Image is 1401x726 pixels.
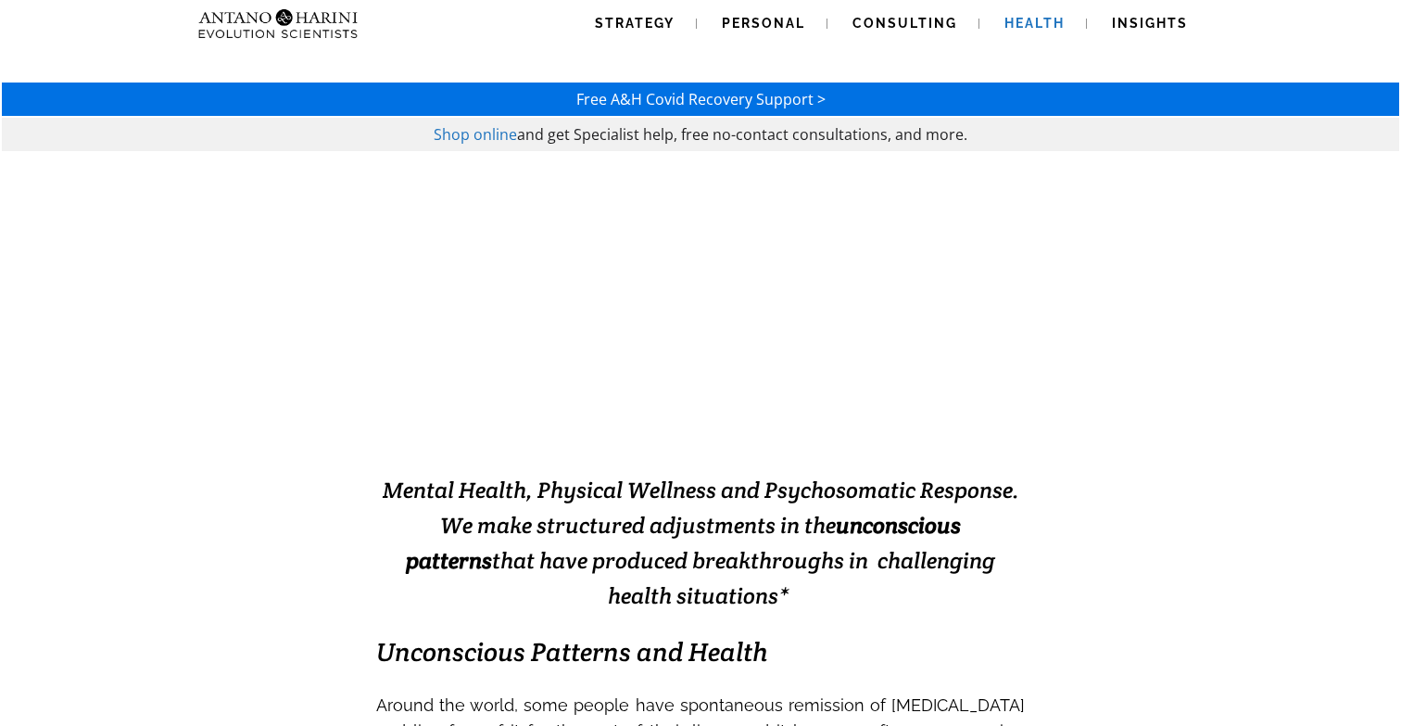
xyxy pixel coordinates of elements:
[1004,16,1065,31] span: Health
[576,89,826,109] a: Free A&H Covid Recovery Support >
[406,546,492,575] strong: patterns
[1112,16,1188,31] span: Insights
[383,476,1019,610] span: Mental Health, Physical Wellness and Psychosomatic Response. We make structured adjustments in th...
[478,342,923,434] span: Solving Impossible Situations
[722,16,805,31] span: Personal
[595,16,675,31] span: Strategy
[434,124,517,145] a: Shop online
[517,124,967,145] span: and get Specialist help, free no-contact consultations, and more.
[376,635,768,669] em: Unconscious Patterns and Health
[852,16,957,31] span: Consulting
[836,511,961,540] strong: unconscious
